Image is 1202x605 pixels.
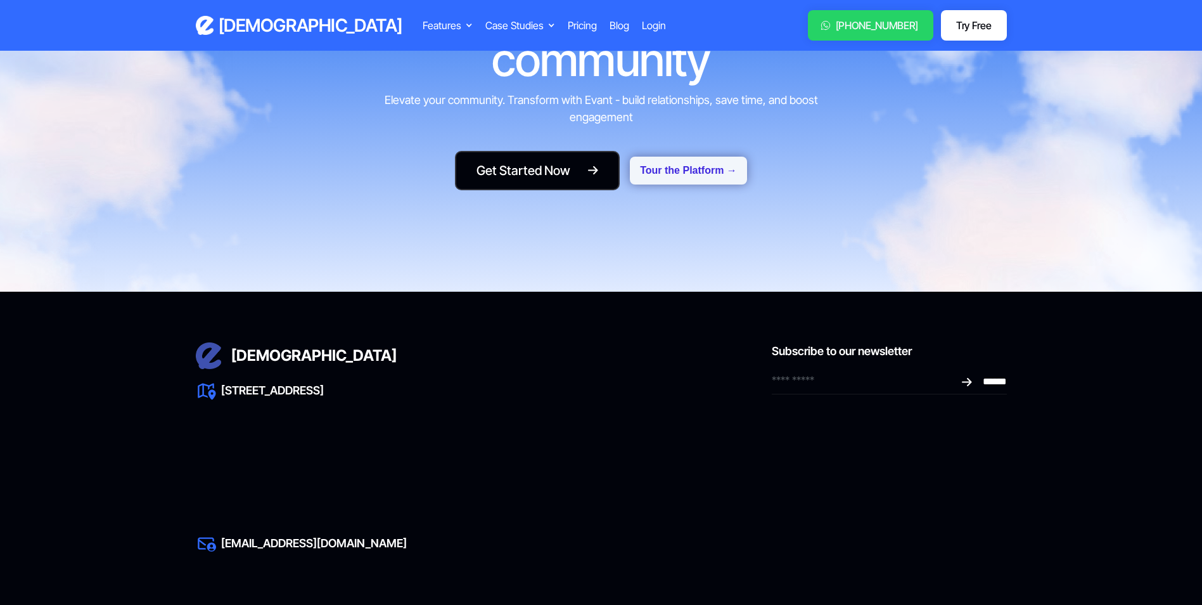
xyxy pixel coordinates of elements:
[365,3,838,79] h1: Ready to transform your community
[485,18,544,33] div: Case Studies
[568,18,597,33] a: Pricing
[221,535,407,552] a: [EMAIL_ADDRESS][DOMAIN_NAME]
[610,18,629,33] a: Blog
[630,157,747,185] button: Tour the Platform →
[196,15,402,37] a: home
[423,18,473,33] div: Features
[455,151,620,190] a: Get Started Now
[219,15,402,37] h3: [DEMOGRAPHIC_DATA]
[221,382,324,399] a: [STREET_ADDRESS]
[476,161,570,180] div: Get Started Now
[485,18,555,33] div: Case Studies
[196,342,751,369] a: [DEMOGRAPHIC_DATA]
[941,10,1006,41] a: Try Free
[642,18,666,33] a: Login
[836,18,919,33] div: [PHONE_NUMBER]
[772,370,1007,394] form: Email Form
[808,10,934,41] a: [PHONE_NUMBER]
[365,91,838,126] div: Elevate your community. Transform with Evant - build relationships, save time, and boost engagement
[231,349,397,362] div: [DEMOGRAPHIC_DATA]
[423,18,461,33] div: Features
[772,342,1007,360] h6: Subscribe to our newsletter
